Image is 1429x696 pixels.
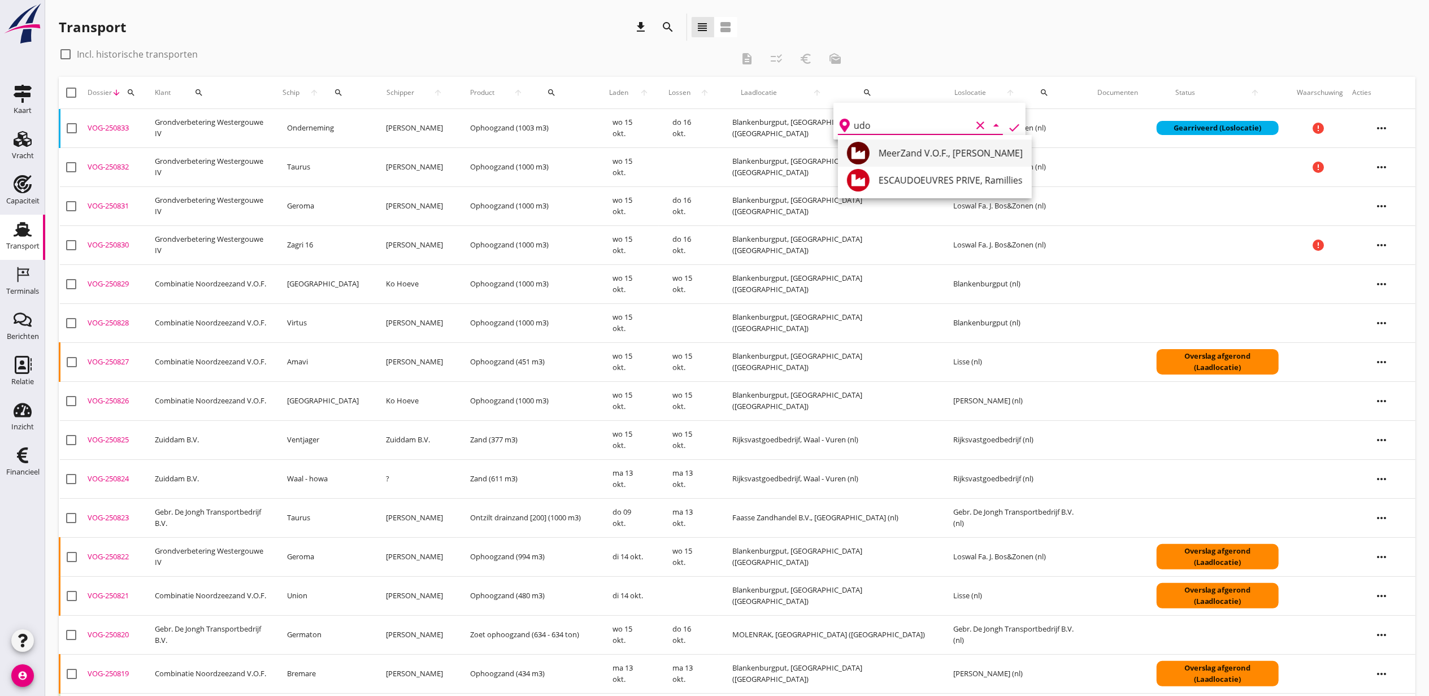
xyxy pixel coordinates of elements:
[372,498,457,537] td: [PERSON_NAME]
[1366,151,1397,183] i: more_horiz
[372,420,457,459] td: Zuiddam B.V.
[273,654,372,693] td: Bremare
[88,473,146,485] div: VOG-250824
[719,576,940,615] td: Blankenburgput, [GEOGRAPHIC_DATA] ([GEOGRAPHIC_DATA])
[273,420,372,459] td: Ventjager
[457,537,599,576] td: Ophoogzand (994 m3)
[719,20,733,34] i: view_agenda
[273,498,372,537] td: Taurus
[11,378,34,385] div: Relatie
[1366,424,1397,456] i: more_horiz
[719,654,940,693] td: Blankenburgput, [GEOGRAPHIC_DATA] ([GEOGRAPHIC_DATA])
[273,264,372,303] td: [GEOGRAPHIC_DATA]
[662,20,675,34] i: search
[719,537,940,576] td: Blankenburgput, [GEOGRAPHIC_DATA] ([GEOGRAPHIC_DATA])
[457,459,599,498] td: Zand (611 m3)
[1297,88,1343,98] div: Waarschuwing
[273,576,372,615] td: Union
[659,342,719,381] td: wo 15 okt.
[372,459,457,498] td: ?
[1157,661,1279,686] div: Overslag afgerond (Laadlocatie)
[599,498,659,537] td: do 09 okt.
[954,507,1074,528] span: Gebr. De Jongh Transportbedrijf B.V. (nl)
[273,615,372,654] td: Germaton
[6,197,40,205] div: Capaciteit
[719,498,940,537] td: Faasse Zandhandel B.V., [GEOGRAPHIC_DATA] (nl)
[659,264,719,303] td: wo 15 okt.
[719,186,940,225] td: Blankenburgput, [GEOGRAPHIC_DATA] ([GEOGRAPHIC_DATA])
[372,576,457,615] td: [PERSON_NAME]
[1366,385,1397,417] i: more_horiz
[1366,346,1397,378] i: more_horiz
[719,342,940,381] td: Blankenburgput, [GEOGRAPHIC_DATA] ([GEOGRAPHIC_DATA])
[77,49,198,60] label: Incl. historische transporten
[461,88,504,98] span: Product
[88,551,146,563] div: VOG-250822
[88,201,146,212] div: VOG-250831
[603,88,634,98] span: Laden
[719,303,940,342] td: Blankenburgput, [GEOGRAPHIC_DATA] ([GEOGRAPHIC_DATA])
[954,356,983,367] span: Lisse (nl)
[88,590,146,602] div: VOG-250821
[659,537,719,576] td: wo 15 okt.
[954,668,1023,678] span: [PERSON_NAME] (nl)
[954,590,983,601] span: Lisse (nl)
[1366,580,1397,612] i: more_horiz
[719,459,940,498] td: Rijksvastgoedbedrijf, Waal - Vuren (nl)
[334,88,343,97] i: search
[659,109,719,148] td: do 16 okt.
[723,88,795,98] span: Laadlocatie
[659,381,719,420] td: wo 15 okt.
[599,420,659,459] td: wo 15 okt.
[273,342,372,381] td: Amavi
[273,225,372,264] td: Zagri 16
[372,109,457,148] td: [PERSON_NAME]
[150,303,273,342] td: Combinatie Noordzeezand V.O.F.
[1157,121,1279,136] div: Gearriveerd (Loslocatie)
[599,537,659,576] td: di 14 okt.
[457,654,599,693] td: Ophoogzand (434 m3)
[88,356,146,368] div: VOG-250827
[372,537,457,576] td: [PERSON_NAME]
[278,88,305,98] span: Schip
[954,317,1021,328] span: Blankenburgput (nl)
[1352,88,1411,98] div: Acties
[457,186,599,225] td: Ophoogzand (1000 m3)
[11,423,34,430] div: Inzicht
[273,381,372,420] td: [GEOGRAPHIC_DATA]
[372,225,457,264] td: [PERSON_NAME]
[659,420,719,459] td: wo 15 okt.
[719,615,940,654] td: MOLENRAK, [GEOGRAPHIC_DATA] ([GEOGRAPHIC_DATA])
[372,264,457,303] td: Ko Hoeve
[954,395,1023,406] span: [PERSON_NAME] (nl)
[1157,583,1279,608] div: Overslag afgerond (Laadlocatie)
[996,88,1024,97] i: arrow_upward
[150,381,273,420] td: Combinatie Noordzeezand V.O.F.
[150,186,273,225] td: Grondverbetering Westergouwe IV
[150,576,273,615] td: Combinatie Noordzeezand V.O.F.
[6,242,40,250] div: Transport
[6,288,39,295] div: Terminals
[88,668,146,680] div: VOG-250819
[273,109,372,148] td: Onderneming
[273,459,372,498] td: Waal - howa
[659,654,719,693] td: ma 13 okt.
[194,88,203,97] i: search
[457,420,599,459] td: Zand (377 m3)
[1157,349,1279,375] div: Overslag afgerond (Laadlocatie)
[1040,88,1049,97] i: search
[150,654,273,693] td: Combinatie Noordzeezand V.O.F.
[1366,502,1397,534] i: more_horiz
[372,342,457,381] td: [PERSON_NAME]
[372,186,457,225] td: [PERSON_NAME]
[457,576,599,615] td: Ophoogzand (480 m3)
[273,303,372,342] td: Virtus
[954,551,1046,562] span: Loswal Fa. J. Bos&Zonen (nl)
[974,119,987,132] i: clear
[150,147,273,186] td: Grondverbetering Westergouwe IV
[879,173,1023,187] div: ESCAUDOEUVRES PRIVE, Ramillies
[457,147,599,186] td: Ophoogzand (1000 m3)
[457,381,599,420] td: Ophoogzand (1000 m3)
[1223,88,1288,97] i: arrow_upward
[954,279,1021,289] span: Blankenburgput (nl)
